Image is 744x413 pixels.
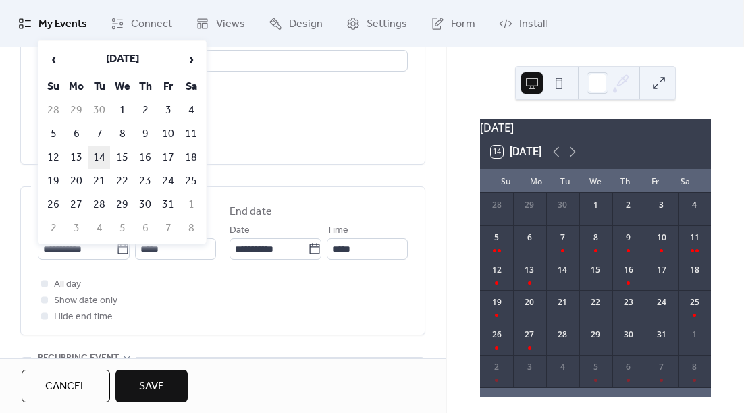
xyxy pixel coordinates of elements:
td: 10 [157,123,179,145]
td: 9 [134,123,156,145]
div: We [581,169,610,193]
div: 9 [622,231,635,244]
td: 28 [43,99,64,121]
span: Form [451,16,475,32]
a: Form [421,5,485,42]
div: 17 [656,264,668,276]
div: 30 [622,329,635,341]
td: 27 [65,194,87,216]
div: 30 [556,199,568,211]
button: Save [115,370,188,402]
div: 18 [689,264,701,276]
td: 29 [65,99,87,121]
a: Design [259,5,333,42]
td: 7 [157,217,179,240]
td: 2 [43,217,64,240]
div: [DATE] [480,119,711,136]
td: 30 [134,194,156,216]
td: 4 [88,217,110,240]
td: 8 [111,123,133,145]
td: 5 [111,217,133,240]
button: Cancel [22,370,110,402]
a: Install [489,5,557,42]
span: Cancel [45,379,86,395]
div: 31 [656,329,668,341]
td: 7 [88,123,110,145]
td: 31 [157,194,179,216]
span: Show date only [54,293,117,309]
div: Tu [551,169,581,193]
div: 28 [491,199,503,211]
div: 24 [656,296,668,308]
div: 8 [689,361,701,373]
div: 23 [622,296,635,308]
td: 2 [134,99,156,121]
td: 1 [111,99,133,121]
div: 3 [656,199,668,211]
button: 14[DATE] [486,142,546,161]
span: Views [216,16,245,32]
th: Mo [65,76,87,98]
a: Views [186,5,255,42]
span: Install [519,16,547,32]
div: 28 [556,329,568,341]
div: 26 [491,329,503,341]
div: 4 [556,361,568,373]
div: 7 [556,231,568,244]
th: Th [134,76,156,98]
td: 13 [65,146,87,169]
div: 11 [689,231,701,244]
span: Date [230,223,250,239]
a: Settings [336,5,417,42]
div: 19 [491,296,503,308]
div: 29 [589,329,602,341]
td: 18 [180,146,202,169]
div: 29 [523,199,535,211]
td: 5 [43,123,64,145]
td: 8 [180,217,202,240]
div: 13 [523,264,535,276]
td: 16 [134,146,156,169]
span: Save [139,379,164,395]
div: 10 [656,231,668,244]
span: ‹ [43,46,63,73]
div: 5 [491,231,503,244]
td: 25 [180,170,202,192]
td: 11 [180,123,202,145]
span: Recurring event [38,350,119,366]
td: 20 [65,170,87,192]
div: Su [491,169,521,193]
span: My Events [38,16,87,32]
span: Hide end time [54,309,113,325]
span: All day [54,277,81,293]
div: 2 [491,361,503,373]
div: Th [610,169,640,193]
a: Connect [101,5,182,42]
div: 1 [689,329,701,341]
span: Connect [131,16,172,32]
div: 4 [689,199,701,211]
td: 17 [157,146,179,169]
div: 3 [523,361,535,373]
div: 14 [556,264,568,276]
th: Su [43,76,64,98]
td: 22 [111,170,133,192]
div: 1 [589,199,602,211]
td: 14 [88,146,110,169]
div: 21 [556,296,568,308]
th: [DATE] [65,45,179,74]
div: 16 [622,264,635,276]
div: Mo [521,169,550,193]
span: › [181,46,201,73]
span: Time [327,223,348,239]
div: 6 [622,361,635,373]
div: Sa [670,169,700,193]
th: Fr [157,76,179,98]
span: Design [289,16,323,32]
td: 1 [180,194,202,216]
td: 19 [43,170,64,192]
div: 2 [622,199,635,211]
a: My Events [8,5,97,42]
th: Tu [88,76,110,98]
